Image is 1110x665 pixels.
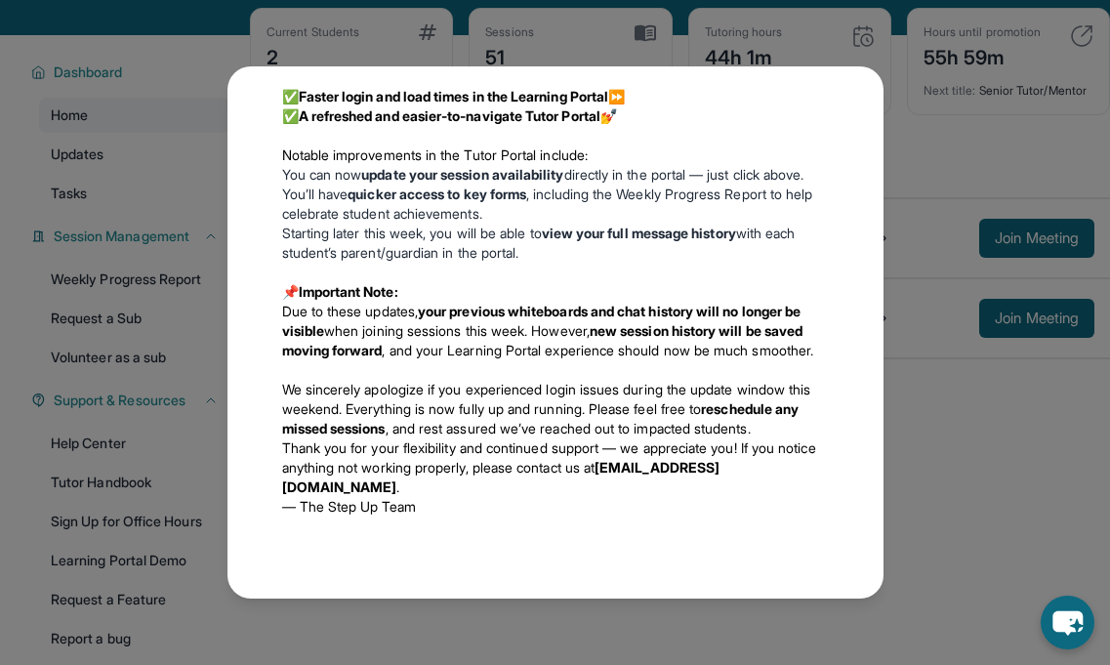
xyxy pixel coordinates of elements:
span: Starting later this week, you will be able to [282,225,542,241]
span: We sincerely apologize if you experienced login issues during the update window this weekend. Eve... [282,381,811,417]
span: You can now [282,166,362,183]
span: when joining sessions this week. However, [324,322,590,339]
strong: A refreshed and easier-to-navigate Tutor Portal [299,107,600,124]
strong: quicker access to key forms [348,186,526,202]
span: Notable improvements in the Tutor Portal include: [282,146,588,163]
span: , including the Weekly Progress Report to help celebrate student achievements. [282,186,813,222]
li: You’ll have [282,185,829,224]
strong: Important Note: [299,283,398,300]
strong: your previous whiteboards and chat history will no longer be visible [282,303,802,339]
span: 📌 [282,283,299,300]
strong: update your session availability [361,166,563,183]
button: chat-button [1041,596,1094,649]
span: ✅ [282,107,299,124]
span: , and your Learning Portal experience should now be much smoother. [382,342,813,358]
span: — The Step Up Team [282,498,416,515]
strong: view your full message history [542,225,736,241]
span: Thank you for your flexibility and continued support — we appreciate you! If you notice anything ... [282,439,816,476]
span: ⏩ [608,88,625,104]
span: directly in the portal — just click above. [564,166,804,183]
span: . [396,478,399,495]
span: , and rest assured we’ve reached out to impacted students. [386,420,751,436]
span: 💅 [600,107,617,124]
strong: Faster login and load times in the Learning Portal [299,88,609,104]
span: Due to these updates, [282,303,418,319]
span: ✅ [282,88,299,104]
